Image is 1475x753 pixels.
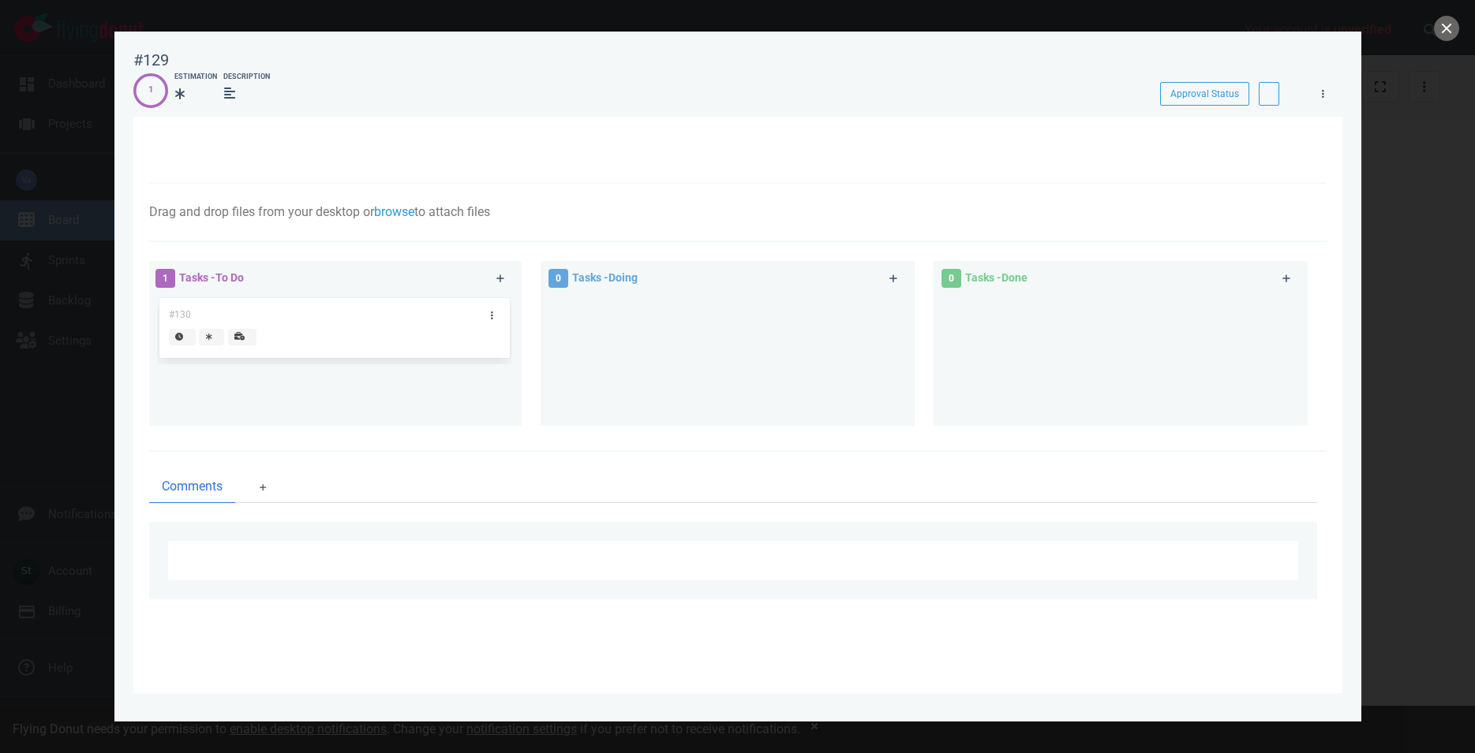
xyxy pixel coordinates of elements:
span: Tasks - Done [965,271,1028,284]
button: close [1434,16,1459,41]
span: Drag and drop files from your desktop or [149,204,374,219]
span: Tasks - To Do [179,271,244,284]
div: Estimation [174,72,217,83]
span: 0 [942,269,961,288]
span: Comments [162,477,223,496]
div: 1 [148,84,153,97]
span: to attach files [414,204,490,219]
div: #129 [133,50,169,70]
span: 1 [155,269,175,288]
span: Tasks - Doing [572,271,638,284]
button: Approval Status [1160,82,1249,106]
a: browse [374,204,414,219]
div: Description [223,72,270,83]
span: 0 [548,269,568,288]
span: #130 [169,309,191,320]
